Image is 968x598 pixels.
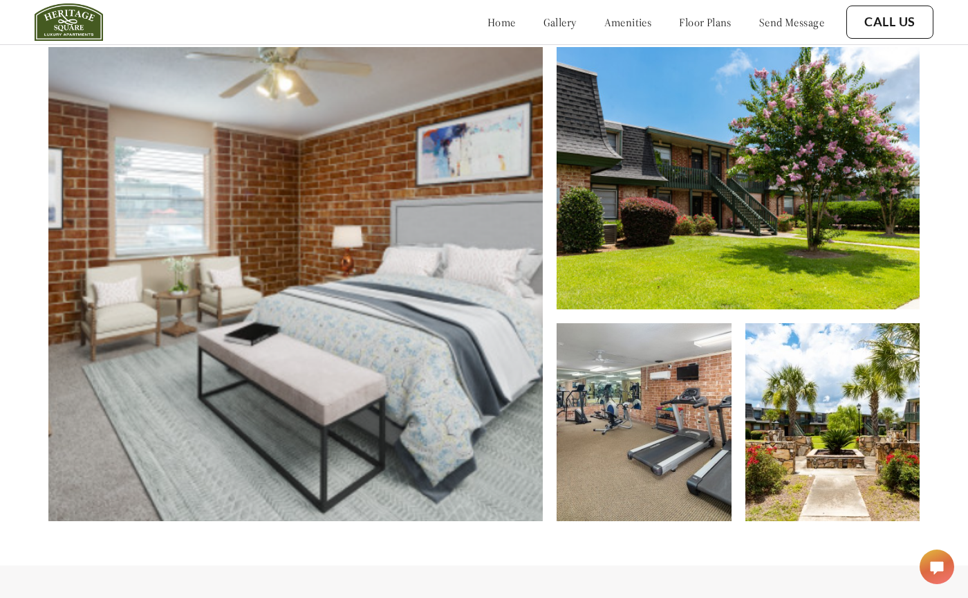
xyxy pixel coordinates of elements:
[543,15,577,29] a: gallery
[679,15,732,29] a: floor plans
[487,15,516,29] a: home
[846,6,933,39] button: Call Us
[864,15,915,30] a: Call Us
[604,15,652,29] a: amenities
[557,323,732,521] img: Alt text
[759,15,824,29] a: send message
[48,47,543,521] img: Alt text
[557,47,920,309] img: Alt text
[35,3,103,41] img: heritage_square_logo.jpg
[745,323,920,521] img: Alt text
